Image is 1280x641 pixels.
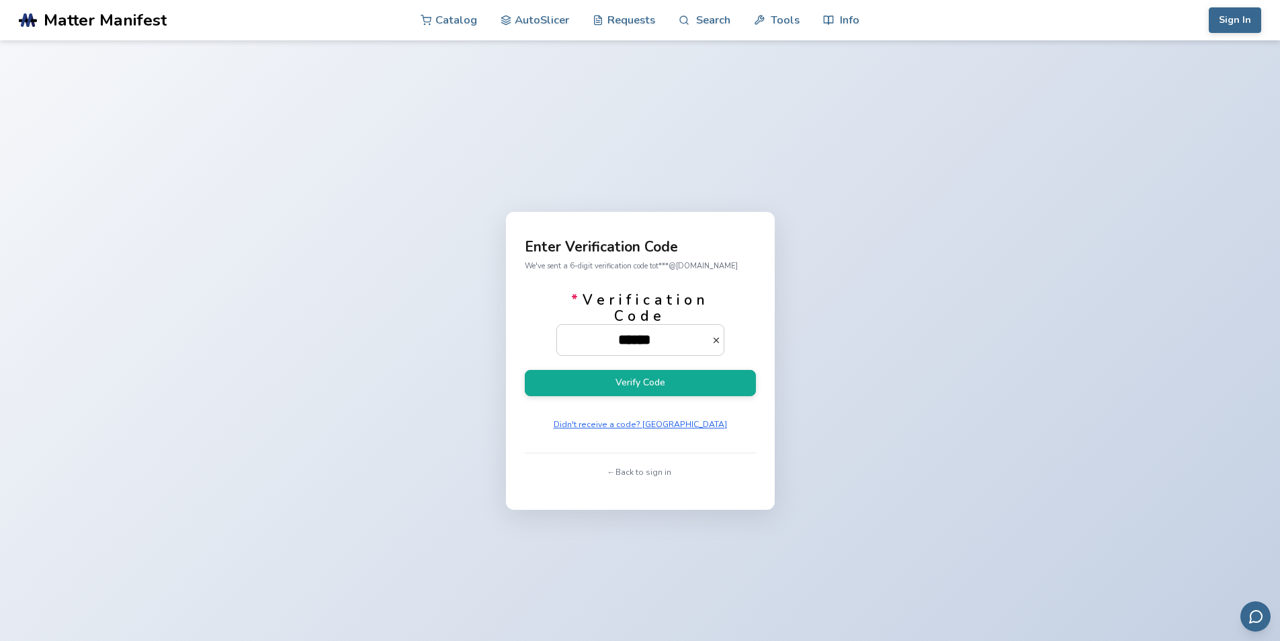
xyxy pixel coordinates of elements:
[549,415,732,434] button: Didn't receive a code? [GEOGRAPHIC_DATA]
[525,240,756,254] p: Enter Verification Code
[557,325,712,354] input: *Verification Code
[44,11,167,30] span: Matter Manifest
[525,370,756,396] button: Verify Code
[1209,7,1261,33] button: Sign In
[525,259,756,273] p: We've sent a 6-digit verification code to t***@[DOMAIN_NAME]
[604,463,676,482] button: ← Back to sign in
[712,336,724,345] button: *Verification Code
[556,292,724,355] label: Verification Code
[1240,601,1271,632] button: Send feedback via email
